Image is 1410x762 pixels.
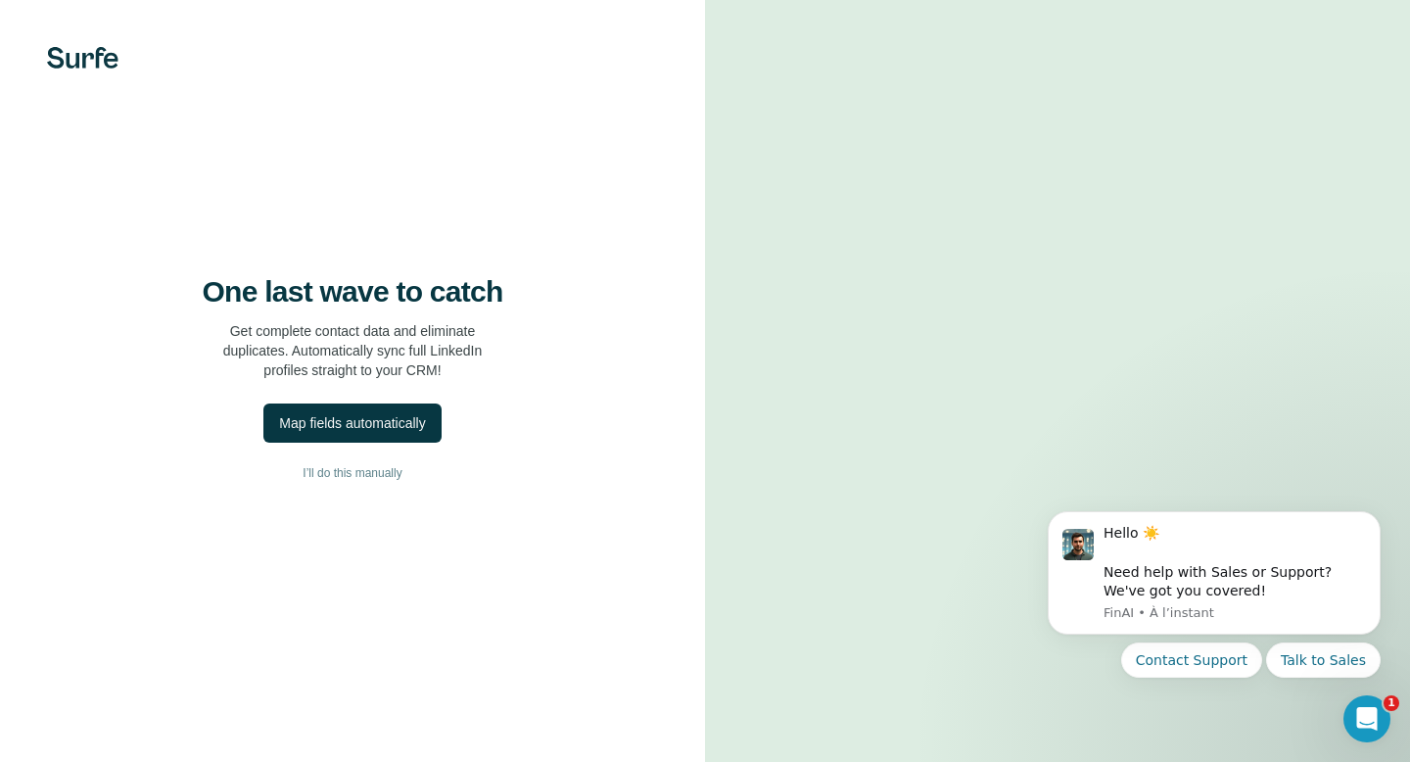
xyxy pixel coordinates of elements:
span: 1 [1384,695,1399,711]
img: Surfe's logo [47,47,118,69]
h4: One last wave to catch [203,274,503,310]
p: Get complete contact data and eliminate duplicates. Automatically sync full LinkedIn profiles str... [223,321,483,380]
button: I’ll do this manually [39,458,666,488]
iframe: Intercom live chat [1343,695,1390,742]
span: I’ll do this manually [303,464,401,482]
div: Map fields automatically [279,413,425,433]
iframe: Intercom notifications message [1018,487,1410,752]
button: Map fields automatically [263,404,441,443]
